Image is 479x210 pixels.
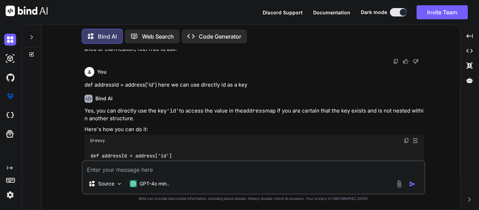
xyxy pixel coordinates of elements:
[167,107,179,114] code: 'id'
[4,189,16,201] img: settings
[85,107,424,123] p: Yes, you can directly use the key to access the value in the map if you are certain that the key ...
[90,152,173,160] code: def addressId = address['id']
[130,180,137,187] img: GPT-4o mini
[409,181,416,188] img: icon
[98,180,114,187] p: Source
[417,5,468,19] button: Invite Team
[4,109,16,121] img: cloudideIcon
[95,95,113,102] h6: Bind AI
[116,181,122,187] img: Pick Models
[82,196,425,201] p: Bind can provide inaccurate information, including about people. Always double-check its answers....
[142,32,174,41] p: Web Search
[199,32,241,41] p: Code Generator
[243,107,265,114] code: address
[413,59,418,64] img: dislike
[313,9,350,16] button: Documentation
[97,68,107,75] h6: You
[404,138,409,143] img: copy
[98,32,117,41] p: Bind AI
[4,53,16,65] img: darkAi-studio
[395,180,403,188] img: attachment
[90,138,105,143] span: Groovy
[4,90,16,102] img: premium
[263,9,303,15] span: Discord Support
[263,9,303,16] button: Discord Support
[85,81,424,89] p: def addressId = address['id'] here we can use directly id as a key
[4,72,16,83] img: githubDark
[393,59,399,64] img: copy
[4,34,16,46] img: darkChat
[403,59,409,64] img: like
[313,9,350,15] span: Documentation
[140,180,169,187] p: GPT-4o min..
[6,6,48,16] img: Bind AI
[85,126,424,134] p: Here's how you can do it:
[361,9,387,16] span: Dark mode
[412,137,418,144] img: Open in Browser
